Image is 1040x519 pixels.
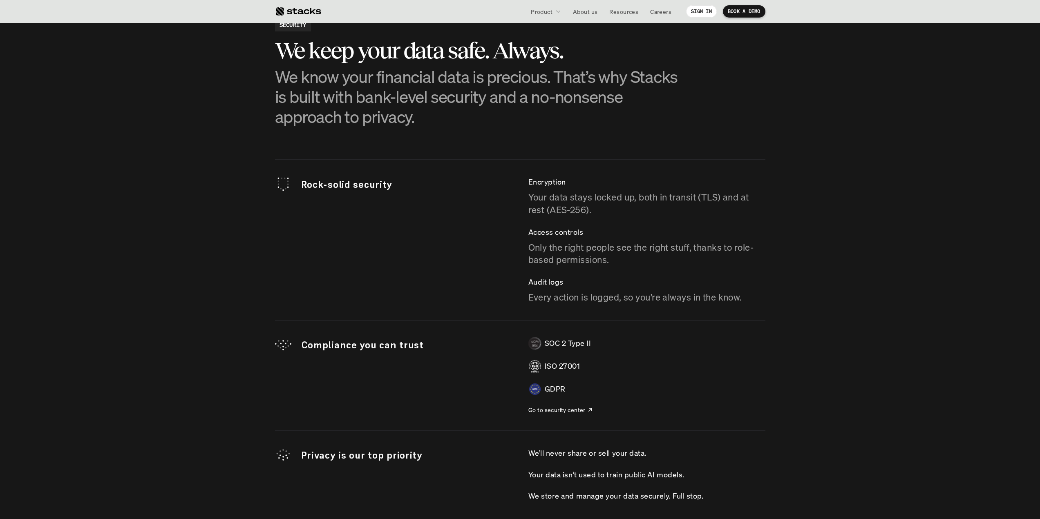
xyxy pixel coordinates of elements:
[528,191,765,216] p: Your data stays locked up, both in transit (TLS) and at rest (AES-256).
[545,383,566,395] p: GDPR
[528,405,586,414] p: Go to security center
[301,338,512,352] p: Compliance you can trust
[528,241,765,267] p: Only the right people see the right stuff, thanks to role-based permissions.
[528,291,765,304] p: Every action is logged, so you’re always in the know.
[691,9,712,14] p: SIGN IN
[301,178,512,192] p: Rock-solid security
[686,5,717,18] a: SIGN IN
[96,156,132,161] a: Privacy Policy
[528,405,593,414] a: Go to security center
[301,448,512,462] p: Privacy is our top priority
[528,447,646,459] p: We’ll never share or sell your data.
[573,7,597,16] p: About us
[545,337,591,349] p: SOC 2 Type II
[545,360,580,372] p: ISO 27001
[528,490,704,502] p: We store and manage your data securely. Full stop.
[280,20,306,29] h2: SECURITY
[528,469,684,481] p: Your data isn’t used to train public AI models.
[275,38,684,63] h3: We keep your data safe. Always.
[604,4,643,19] a: Resources
[728,9,760,14] p: BOOK A DEMO
[528,176,765,188] p: Encryption
[650,7,671,16] p: Careers
[528,226,765,238] p: Access controls
[568,4,602,19] a: About us
[275,67,684,127] p: We know your financial data is precious. That’s why Stacks is built with bank-level security and ...
[723,5,765,18] a: BOOK A DEMO
[645,4,676,19] a: Careers
[531,7,552,16] p: Product
[528,276,765,288] p: Audit logs
[609,7,638,16] p: Resources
